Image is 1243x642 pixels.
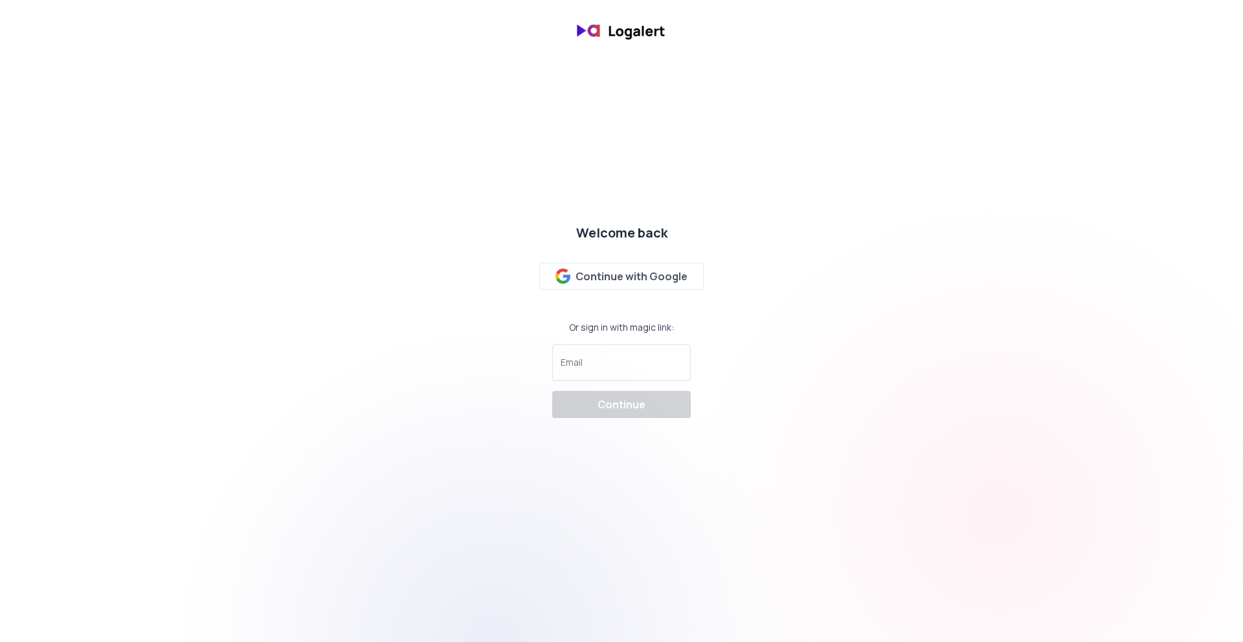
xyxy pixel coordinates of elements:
div: Welcome back [576,224,667,242]
button: Continue [552,391,691,418]
img: banner logo [570,16,673,46]
input: Email [561,362,682,375]
div: Or sign in with magic link: [569,321,674,334]
button: Continue with Google [539,263,704,290]
div: Continue with Google [555,269,688,284]
div: Continue [598,397,645,412]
